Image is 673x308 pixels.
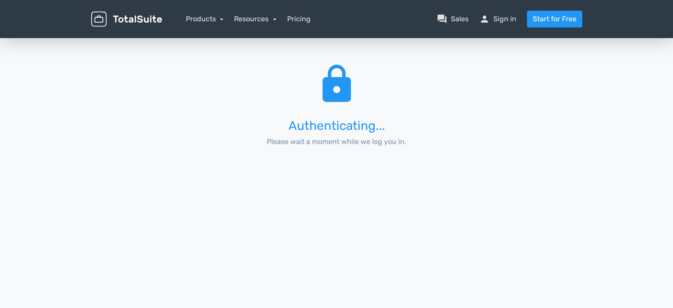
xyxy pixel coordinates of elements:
[437,14,469,24] a: question_answerSales
[250,119,423,133] h3: Authenticating...
[91,12,162,27] img: TotalSuite for WordPress
[250,136,423,147] p: Please wait a moment while we log you in.
[287,14,311,24] a: Pricing
[527,11,582,27] a: Start for Free
[437,14,447,24] span: question_answer
[186,15,224,23] a: Products
[315,61,358,108] span: lock
[234,15,277,23] a: Resources
[479,14,516,24] a: personSign in
[479,14,490,24] span: person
